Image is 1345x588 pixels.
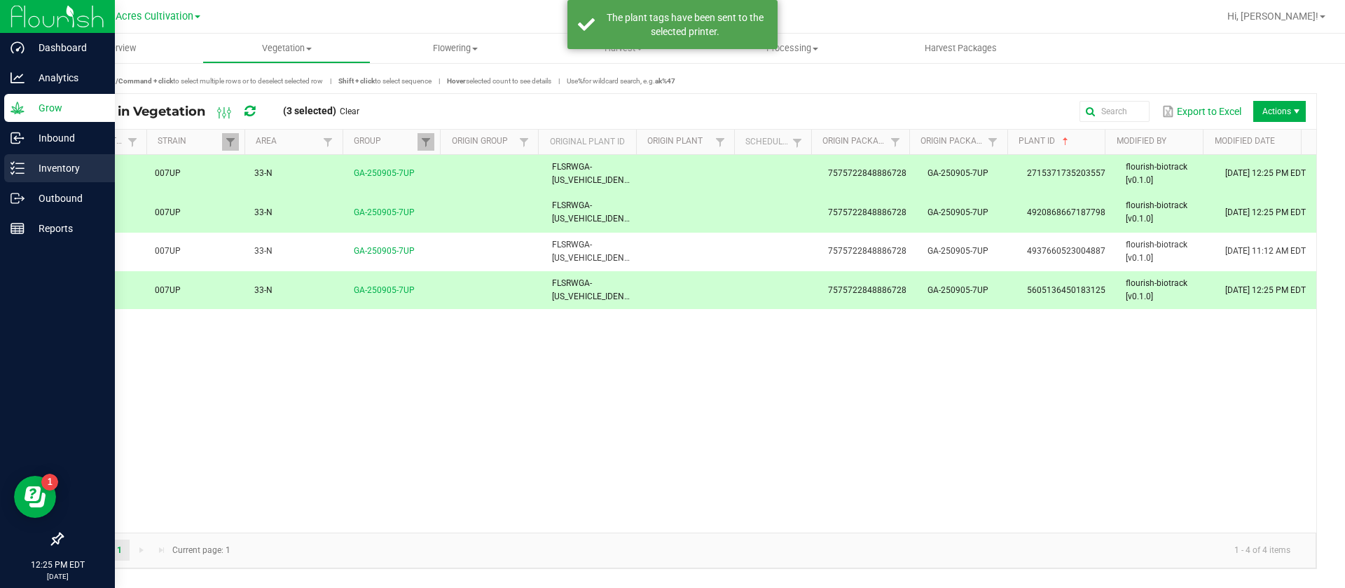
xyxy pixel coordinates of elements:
[887,133,904,151] a: Filter
[418,133,434,151] a: Filter
[104,77,173,85] strong: Ctrl/Command + click
[1253,101,1306,122] li: Actions
[920,136,984,147] a: Origin Package Lot NumberSortable
[254,207,273,217] span: 33-N
[984,133,1001,151] a: Filter
[25,130,109,146] p: Inbound
[1225,285,1306,295] span: [DATE] 12:25 PM EDT
[1227,11,1318,22] span: Hi, [PERSON_NAME]!
[927,168,988,178] span: GA-250905-7UP
[323,76,338,86] span: |
[158,136,221,147] a: StrainSortable
[927,207,988,217] span: GA-250905-7UP
[73,100,370,123] div: Plants in Vegetation
[319,133,336,151] a: Filter
[647,136,711,147] a: Origin PlantSortable
[1060,136,1071,147] span: Sortable
[789,134,806,151] a: Filter
[11,71,25,85] inline-svg: Analytics
[432,76,447,86] span: |
[1080,101,1150,122] input: Search
[85,11,193,22] span: Green Acres Cultivation
[1215,136,1296,147] a: Modified DateSortable
[1126,240,1187,263] span: flourish-biotrack [v0.1.0]
[11,101,25,115] inline-svg: Grow
[155,207,181,217] span: 007UP
[25,100,109,116] p: Grow
[552,162,707,185] span: FLSRWGA-[US_VEHICLE_IDENTIFICATION_NUMBER]
[927,246,988,256] span: GA-250905-7UP
[822,136,886,147] a: Origin Package IDSortable
[540,42,708,55] span: Harvest
[25,190,109,207] p: Outbound
[34,34,202,63] a: Overview
[254,246,273,256] span: 33-N
[1158,100,1245,123] button: Export to Excel
[338,77,432,85] span: to select sequence
[371,42,539,55] span: Flowering
[25,160,109,177] p: Inventory
[25,39,109,56] p: Dashboard
[14,476,56,518] iframe: Resource center
[828,246,906,256] span: 7575722848886728
[11,41,25,55] inline-svg: Dashboard
[906,42,1016,55] span: Harvest Packages
[1117,136,1198,147] a: Modified BySortable
[539,34,708,63] a: Harvest
[1126,162,1187,185] span: flourish-biotrack [v0.1.0]
[338,77,375,85] strong: Shift + click
[1225,168,1306,178] span: [DATE] 12:25 PM EDT
[283,105,336,116] span: (3 selected)
[155,285,181,295] span: 007UP
[254,168,273,178] span: 33-N
[552,200,707,224] span: FLSRWGA-[US_VEHICLE_IDENTIFICATION_NUMBER]
[578,77,583,85] strong: %
[155,168,181,178] span: 007UP
[109,540,130,561] a: Page 1
[1027,207,1105,217] span: 4920868667187798
[202,34,371,63] a: Vegetation
[708,34,877,63] a: Processing
[447,77,466,85] strong: Hover
[104,77,323,85] span: to select multiple rows or to deselect selected row
[239,539,1302,562] kendo-pager-info: 1 - 4 of 4 items
[25,220,109,237] p: Reports
[62,533,1316,568] kendo-pager: Current page: 1
[1225,246,1306,256] span: [DATE] 11:12 AM EDT
[6,571,109,582] p: [DATE]
[1019,136,1100,147] a: Plant IDSortable
[6,559,109,571] p: 12:25 PM EDT
[709,42,876,55] span: Processing
[516,133,532,151] a: Filter
[828,285,906,295] span: 7575722848886728
[734,130,811,155] th: Scheduled
[11,131,25,145] inline-svg: Inbound
[222,133,239,151] a: Filter
[927,285,988,295] span: GA-250905-7UP
[371,34,539,63] a: Flowering
[41,474,58,491] iframe: Resource center unread badge
[876,34,1045,63] a: Harvest Packages
[551,76,567,86] span: |
[552,278,707,301] span: FLSRWGA-[US_VEHICLE_IDENTIFICATION_NUMBER]
[538,130,636,155] th: Original Plant ID
[11,191,25,205] inline-svg: Outbound
[124,133,141,151] a: Filter
[354,207,415,217] a: GA-250905-7UP
[567,77,675,85] span: Use for wildcard search, e.g.
[452,136,516,147] a: Origin GroupSortable
[655,77,675,85] strong: ak%47
[552,240,707,263] span: FLSRWGA-[US_VEHICLE_IDENTIFICATION_NUMBER]
[1225,207,1306,217] span: [DATE] 12:25 PM EDT
[828,207,906,217] span: 7575722848886728
[1027,168,1105,178] span: 2715371735203557
[11,161,25,175] inline-svg: Inventory
[11,221,25,235] inline-svg: Reports
[203,42,371,55] span: Vegetation
[1027,285,1105,295] span: 5605136450183125
[447,77,551,85] span: selected count to see details
[25,69,109,86] p: Analytics
[340,106,359,118] a: Clear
